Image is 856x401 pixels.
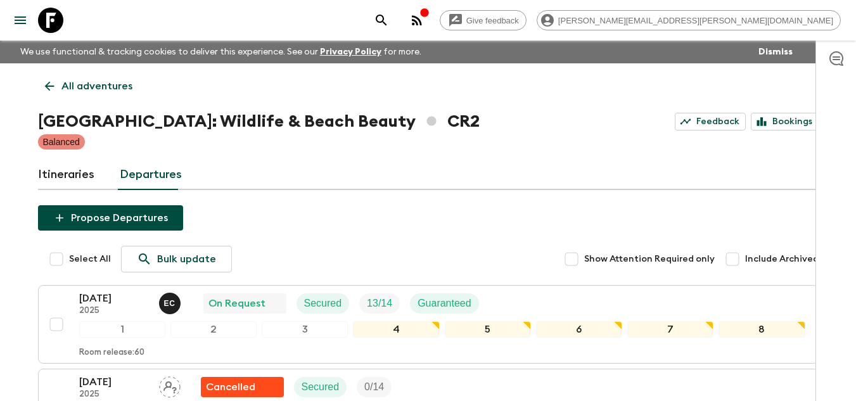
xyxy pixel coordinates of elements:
[364,379,384,395] p: 0 / 14
[157,251,216,267] p: Bulk update
[38,109,480,134] h1: [GEOGRAPHIC_DATA]: Wildlife & Beach Beauty CR2
[79,374,149,390] p: [DATE]
[304,296,342,311] p: Secured
[164,298,176,309] p: E C
[294,377,347,397] div: Secured
[551,16,840,25] span: [PERSON_NAME][EMAIL_ADDRESS][PERSON_NAME][DOMAIN_NAME]
[627,321,713,338] div: 7
[120,160,182,190] a: Departures
[206,379,255,395] p: Cancelled
[170,321,257,338] div: 2
[38,205,183,231] button: Propose Departures
[79,390,149,400] p: 2025
[445,321,531,338] div: 5
[79,291,149,306] p: [DATE]
[745,253,819,265] span: Include Archived
[79,306,149,316] p: 2025
[208,296,265,311] p: On Request
[675,113,746,130] a: Feedback
[357,377,392,397] div: Trip Fill
[262,321,348,338] div: 3
[79,321,165,338] div: 1
[8,8,33,33] button: menu
[159,296,183,307] span: Eduardo Caravaca
[69,253,111,265] span: Select All
[38,73,139,99] a: All adventures
[418,296,471,311] p: Guaranteed
[367,296,392,311] p: 13 / 14
[38,285,819,364] button: [DATE]2025Eduardo Caravaca On RequestSecuredTrip FillGuaranteed12345678Room release:60
[755,43,796,61] button: Dismiss
[440,10,527,30] a: Give feedback
[61,79,132,94] p: All adventures
[159,380,181,390] span: Assign pack leader
[15,41,426,63] p: We use functional & tracking cookies to deliver this experience. See our for more.
[79,348,144,358] p: Room release: 60
[459,16,526,25] span: Give feedback
[537,10,841,30] div: [PERSON_NAME][EMAIL_ADDRESS][PERSON_NAME][DOMAIN_NAME]
[584,253,715,265] span: Show Attention Required only
[359,293,400,314] div: Trip Fill
[43,136,80,148] p: Balanced
[297,293,350,314] div: Secured
[353,321,439,338] div: 4
[302,379,340,395] p: Secured
[751,113,819,130] a: Bookings
[38,160,94,190] a: Itineraries
[320,48,381,56] a: Privacy Policy
[121,246,232,272] a: Bulk update
[719,321,805,338] div: 8
[201,377,284,397] div: Flash Pack cancellation
[369,8,394,33] button: search adventures
[159,293,183,314] button: EC
[536,321,622,338] div: 6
